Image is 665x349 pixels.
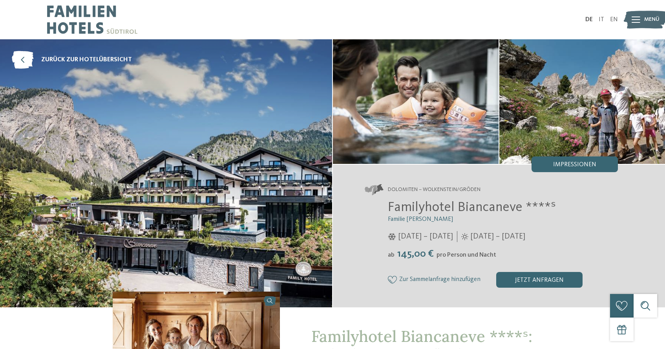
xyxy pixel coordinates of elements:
span: Dolomiten – Wolkenstein/Gröden [388,186,480,194]
span: 145,00 € [395,249,436,259]
span: [DATE] – [DATE] [470,231,525,242]
span: ab [388,252,395,258]
a: EN [610,17,618,23]
img: Unser Familienhotel in Wolkenstein: Urlaub wie im Märchen [499,39,665,164]
span: Menü [644,16,660,24]
i: Öffnungszeiten im Winter [388,233,396,240]
span: Zur Sammelanfrage hinzufügen [399,276,480,283]
span: zurück zur Hotelübersicht [41,55,132,64]
span: Familie [PERSON_NAME] [388,216,453,222]
span: pro Person und Nacht [437,252,496,258]
a: IT [599,17,604,23]
a: zurück zur Hotelübersicht [12,51,132,69]
span: Impressionen [553,162,596,168]
i: Öffnungszeiten im Sommer [461,233,468,240]
img: Unser Familienhotel in Wolkenstein: Urlaub wie im Märchen [333,39,499,164]
span: Familyhotel Biancaneve ****ˢ [388,200,556,214]
div: jetzt anfragen [496,272,583,288]
a: DE [585,17,593,23]
span: [DATE] – [DATE] [398,231,453,242]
